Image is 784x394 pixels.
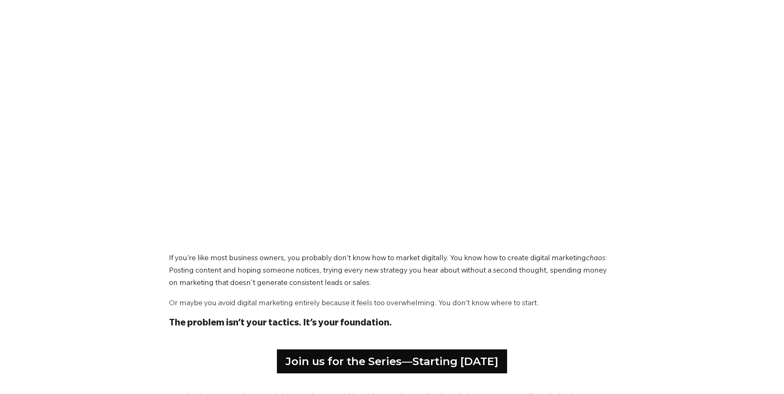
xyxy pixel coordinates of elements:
[169,319,392,329] strong: The problem isn’t your tactics. It’s your foundation.
[169,300,539,308] span: Or maybe you avoid digital marketing entirely because it feels too overwhelming. You don’t know w...
[169,255,586,263] span: If you’re like most business owners, you probably don’t know how to market digitally. You know ho...
[743,354,784,394] iframe: Chat Widget
[277,349,507,373] a: Join us for the Series—Starting [DATE]
[169,255,607,288] span: : Posting content and hoping someone notices, trying every new strategy you hear about without a ...
[586,255,605,263] span: chaos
